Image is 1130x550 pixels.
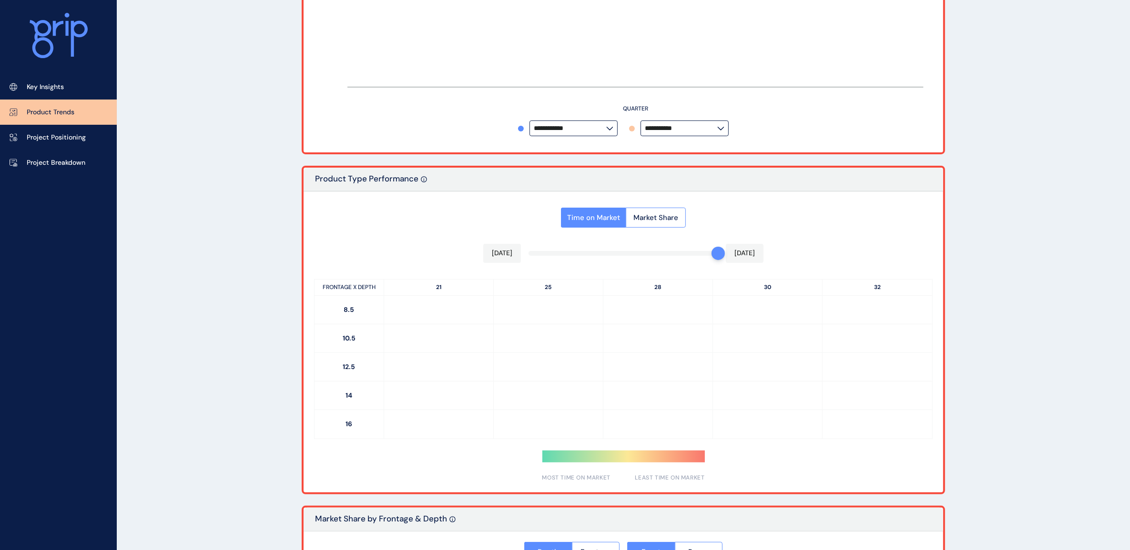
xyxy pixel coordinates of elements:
[623,105,648,112] text: QUARTER
[27,133,86,142] p: Project Positioning
[315,513,447,531] p: Market Share by Frontage & Depth
[27,158,85,168] p: Project Breakdown
[27,82,64,92] p: Key Insights
[315,173,418,191] p: Product Type Performance
[27,108,74,117] p: Product Trends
